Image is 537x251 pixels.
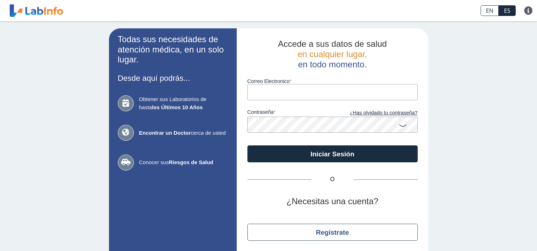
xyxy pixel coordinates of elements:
[333,109,418,117] a: ¿Has olvidado tu contraseña?
[297,49,367,59] span: en cualquier lugar,
[311,175,354,184] span: O
[139,130,191,136] b: Encontrar un Doctor
[247,109,333,117] label: contraseña
[118,74,228,83] h3: Desde aquí podrás...
[118,34,228,65] h2: Todas sus necesidades de atención médica, en un solo lugar.
[247,78,418,84] label: Correo Electronico
[278,39,387,49] span: Accede a sus datos de salud
[169,159,213,165] b: Riesgos de Salud
[139,129,228,137] span: cerca de usted
[298,60,367,69] span: en todo momento.
[481,5,499,16] a: EN
[247,145,418,162] button: Iniciar Sesión
[152,104,203,110] b: los Últimos 10 Años
[139,158,228,167] span: Conocer sus
[247,224,418,241] button: Regístrate
[139,95,228,111] span: Obtener sus Laboratorios de hasta
[499,5,516,16] a: ES
[247,196,418,207] h2: ¿Necesitas una cuenta?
